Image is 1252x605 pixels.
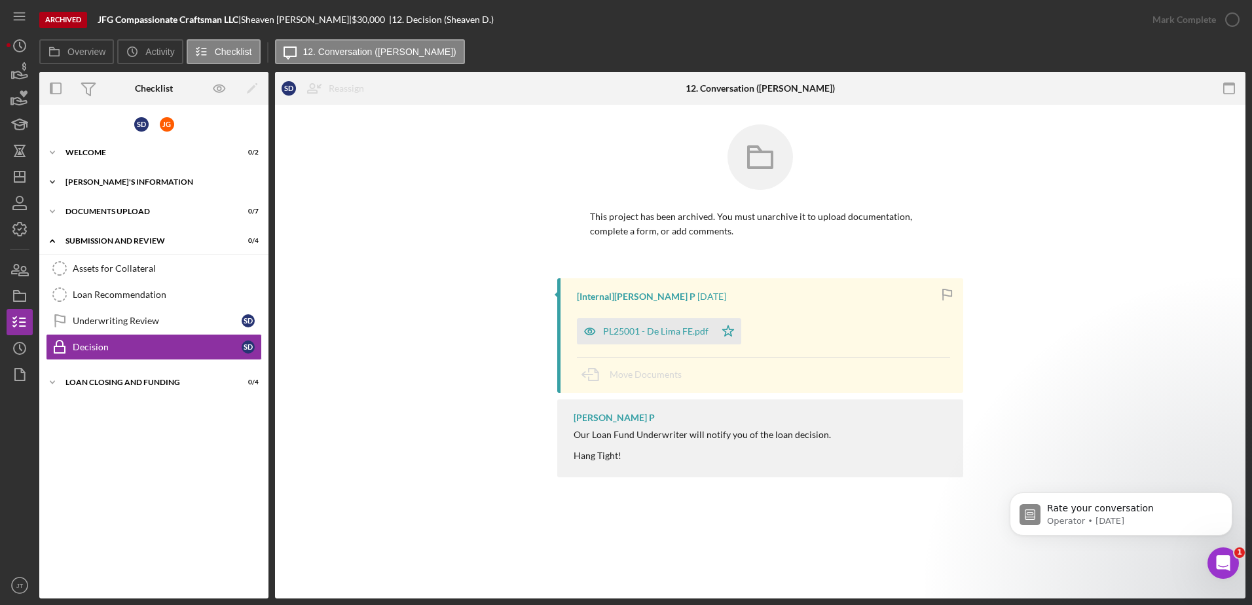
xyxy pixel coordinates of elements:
[282,81,296,96] div: S D
[65,178,252,186] div: [PERSON_NAME]'S INFORMATION
[39,39,114,64] button: Overview
[686,83,835,94] div: 12. Conversation ([PERSON_NAME])
[7,572,33,598] button: JT
[160,117,174,132] div: J G
[697,291,726,302] time: 2025-09-04 19:26
[275,75,377,101] button: SDReassign
[73,316,242,326] div: Underwriting Review
[235,237,259,245] div: 0 / 4
[235,149,259,156] div: 0 / 2
[1139,7,1245,33] button: Mark Complete
[134,117,149,132] div: S D
[242,340,255,354] div: S D
[235,378,259,386] div: 0 / 4
[389,14,494,25] div: | 12. Decision (Sheaven D.)
[352,14,389,25] div: $30,000
[275,39,465,64] button: 12. Conversation ([PERSON_NAME])
[46,282,262,308] a: Loan Recommendation
[65,378,226,386] div: LOAN CLOSING AND FUNDING
[65,208,226,215] div: DOCUMENTS UPLOAD
[603,326,709,337] div: PL25001 - De Lima FE.pdf
[303,46,456,57] label: 12. Conversation ([PERSON_NAME])
[241,14,352,25] div: Sheaven [PERSON_NAME] |
[46,334,262,360] a: DecisionSD
[46,255,262,282] a: Assets for Collateral
[98,14,238,25] b: JFG Compassionate Craftsman LLC
[135,83,173,94] div: Checklist
[574,430,831,440] div: Our Loan Fund Underwriter will notify you of the loan decision.
[990,465,1252,570] iframe: Intercom notifications message
[73,289,261,300] div: Loan Recommendation
[329,75,364,101] div: Reassign
[73,263,261,274] div: Assets for Collateral
[577,318,741,344] button: PL25001 - De Lima FE.pdf
[65,237,226,245] div: SUBMISSION AND REVIEW
[65,149,226,156] div: WELCOME
[67,46,105,57] label: Overview
[39,12,87,28] div: Archived
[16,582,24,589] text: JT
[98,14,241,25] div: |
[242,314,255,327] div: S D
[117,39,183,64] button: Activity
[46,308,262,334] a: Underwriting ReviewSD
[145,46,174,57] label: Activity
[187,39,261,64] button: Checklist
[1207,547,1239,579] iframe: Intercom live chat
[577,291,695,302] div: [Internal] [PERSON_NAME] P
[235,208,259,215] div: 0 / 7
[590,210,930,239] p: This project has been archived. You must unarchive it to upload documentation, complete a form, o...
[577,358,695,391] button: Move Documents
[610,369,682,380] span: Move Documents
[1234,547,1245,558] span: 1
[73,342,242,352] div: Decision
[574,450,831,461] div: Hang Tight!
[574,412,655,423] div: [PERSON_NAME] P
[1152,7,1216,33] div: Mark Complete
[215,46,252,57] label: Checklist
